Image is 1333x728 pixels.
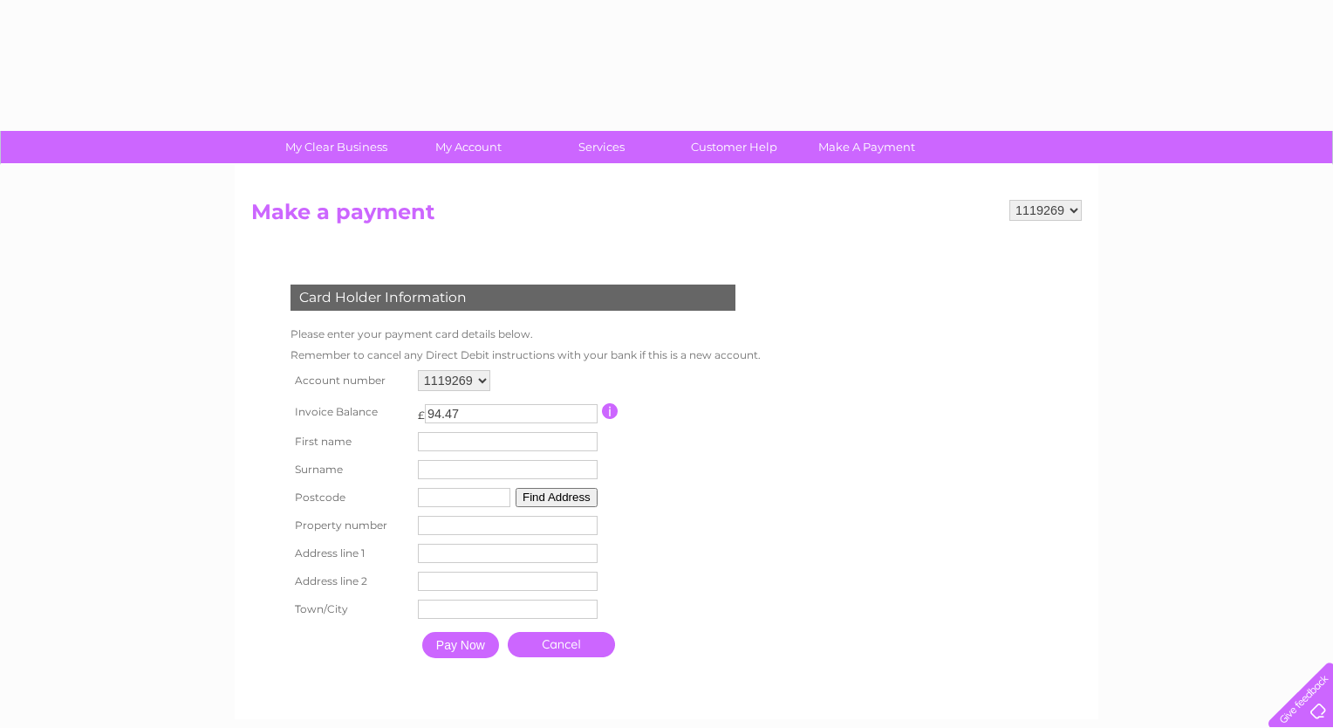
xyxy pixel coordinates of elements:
td: £ [418,400,425,422]
h2: Make a payment [251,200,1082,233]
a: My Account [397,131,541,163]
td: Please enter your payment card details below. [286,324,765,345]
td: Remember to cancel any Direct Debit instructions with your bank if this is a new account. [286,345,765,366]
th: First name [286,428,414,456]
input: Information [602,403,619,419]
th: Town/City [286,595,414,623]
a: Cancel [508,632,615,657]
th: Property number [286,512,414,539]
a: Customer Help [662,131,806,163]
th: Address line 1 [286,539,414,567]
a: Services [530,131,673,163]
th: Surname [286,456,414,484]
input: Pay Now [422,632,499,658]
a: Make A Payment [795,131,939,163]
a: My Clear Business [264,131,408,163]
div: Card Holder Information [291,285,735,311]
button: Find Address [516,488,598,507]
th: Postcode [286,484,414,512]
th: Invoice Balance [286,395,414,428]
th: Account number [286,366,414,395]
th: Address line 2 [286,567,414,595]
